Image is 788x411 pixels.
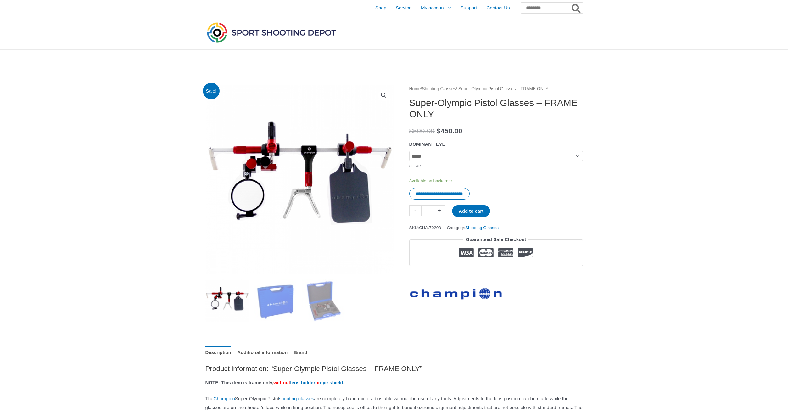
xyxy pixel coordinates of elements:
a: Shooting Glasses [465,225,499,230]
img: Super-Olympic Pistol Glasses [205,85,394,274]
a: eye-shield [320,380,343,385]
img: Super-Olympic Pistol Glasses - FRAME ONLY - Image 3 [302,279,346,322]
img: Sport Shooting Depot [205,21,338,44]
h1: Super-Olympic Pistol Glasses – FRAME ONLY [409,97,583,120]
span: $ [409,127,413,135]
iframe: Customer reviews powered by Trustpilot [409,271,583,278]
strong: NOTE: This item is frame only, [205,380,344,385]
a: - [409,205,421,216]
a: lens holder [290,380,315,385]
button: Add to cart [452,205,490,217]
a: Champion [213,396,235,401]
span: Sale! [203,83,220,99]
img: Super-Olympic Pistol Glasses [205,279,249,322]
span: $ [437,127,441,135]
a: Clear options [409,164,421,168]
nav: Breadcrumb [409,85,583,93]
img: Super-Olympic Pistol Glasses - FRAME ONLY - Image 2 [254,279,297,322]
a: Champion [409,283,504,301]
span: CHA.70208 [419,225,441,230]
a: Additional information [237,346,288,359]
span: without or . [273,380,344,385]
legend: Guaranteed Safe Checkout [463,235,529,244]
bdi: 500.00 [409,127,435,135]
a: Brand [293,346,307,359]
a: Home [409,87,421,91]
p: Available on backorder [409,178,583,184]
a: View full-screen image gallery [378,90,389,101]
span: Category: [447,224,499,232]
input: Product quantity [421,205,433,216]
button: Search [570,3,583,13]
bdi: 450.00 [437,127,462,135]
a: shooting glasses [279,396,314,401]
a: + [433,205,445,216]
h2: Product information: “Super-Olympic Pistol Glasses – FRAME ONLY” [205,364,583,373]
label: DOMINANT EYE [409,141,445,147]
a: Shooting Glasses [422,87,456,91]
a: Description [205,346,232,359]
span: SKU: [409,224,441,232]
